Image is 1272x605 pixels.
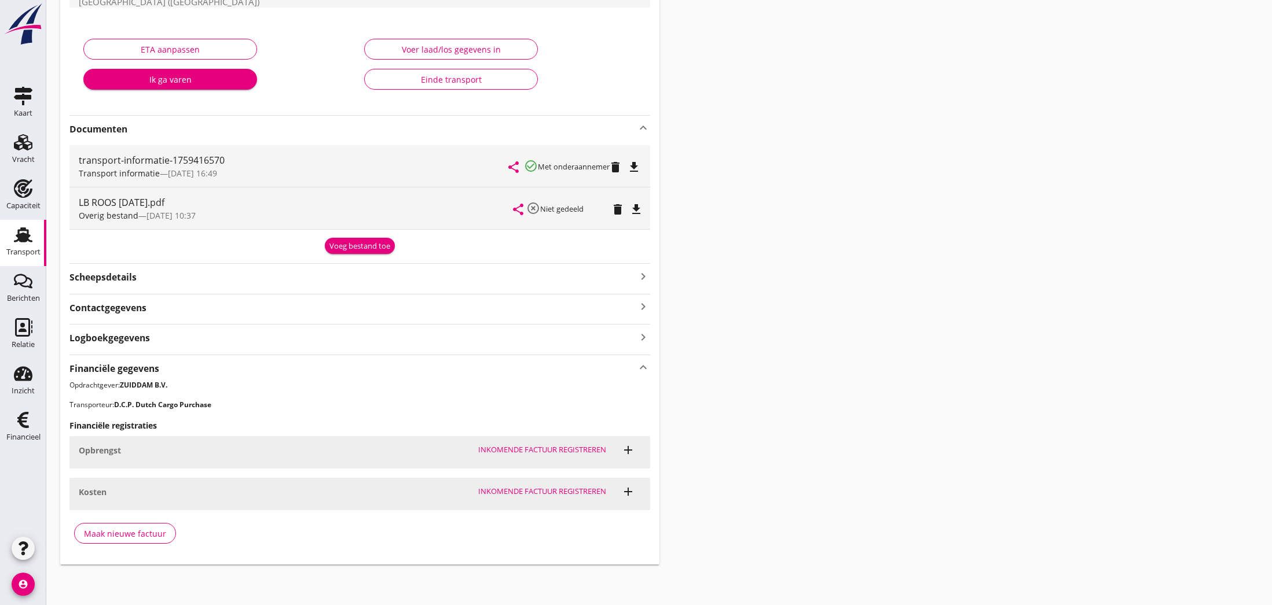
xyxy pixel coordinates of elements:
[636,121,650,135] i: keyboard_arrow_up
[168,168,217,179] span: [DATE] 16:49
[79,153,509,167] div: transport-informatie-1759416570
[621,485,635,499] i: add
[364,39,538,60] button: Voer laad/los gegevens in
[69,123,636,136] strong: Documenten
[325,238,395,254] button: Voeg bestand toe
[12,387,35,394] div: Inzicht
[69,400,650,410] p: Transporteur:
[364,69,538,90] button: Einde transport
[146,210,196,221] span: [DATE] 10:37
[6,433,41,441] div: Financieel
[6,202,41,209] div: Capaciteit
[7,294,40,302] div: Berichten
[79,486,107,497] strong: Kosten
[478,486,606,497] div: Inkomende factuur registreren
[12,341,35,348] div: Relatie
[79,168,160,179] span: Transport informatie
[12,156,35,163] div: Vracht
[69,331,150,345] strong: Logboekgegevens
[2,3,44,46] img: logo-small.a267ee39.svg
[627,160,641,174] i: file_download
[474,484,611,500] button: Inkomende factuur registreren
[79,195,514,209] div: LB ROOS [DATE].pdf
[636,329,650,345] i: keyboard_arrow_right
[114,400,211,410] strong: D.C.P. Dutch Cargo Purchase
[93,43,247,56] div: ETA aanpassen
[79,445,121,456] strong: Opbrengst
[540,204,584,214] small: Niet gedeeld
[629,202,643,216] i: file_download
[69,301,146,315] strong: Contactgegevens
[611,202,625,216] i: delete
[524,159,538,173] i: check_circle_outline
[636,268,650,284] i: keyboard_arrow_right
[79,209,514,222] div: —
[511,202,525,216] i: share
[329,241,390,252] div: Voeg bestand toe
[636,360,650,375] i: keyboard_arrow_up
[636,299,650,315] i: keyboard_arrow_right
[478,444,606,456] div: Inkomende factuur registreren
[79,167,509,179] div: —
[374,73,528,86] div: Einde transport
[83,69,257,90] button: Ik ga varen
[6,248,41,256] div: Transport
[538,161,610,172] small: Met onderaannemer
[12,573,35,596] i: account_circle
[14,109,32,117] div: Kaart
[79,210,138,221] span: Overig bestand
[69,380,650,390] p: Opdrachtgever:
[69,271,137,284] strong: Scheepsdetails
[69,362,159,375] strong: Financiële gegevens
[507,160,520,174] i: share
[74,523,176,544] button: Maak nieuwe factuur
[120,380,167,390] strong: ZUIDDAM B.V.
[526,201,540,215] i: highlight_off
[374,43,528,56] div: Voer laad/los gegevens in
[474,442,611,458] button: Inkomende factuur registreren
[621,443,635,457] i: add
[84,527,166,540] div: Maak nieuwe factuur
[69,419,650,431] h3: Financiële registraties
[83,39,257,60] button: ETA aanpassen
[93,73,248,86] div: Ik ga varen
[608,160,622,174] i: delete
